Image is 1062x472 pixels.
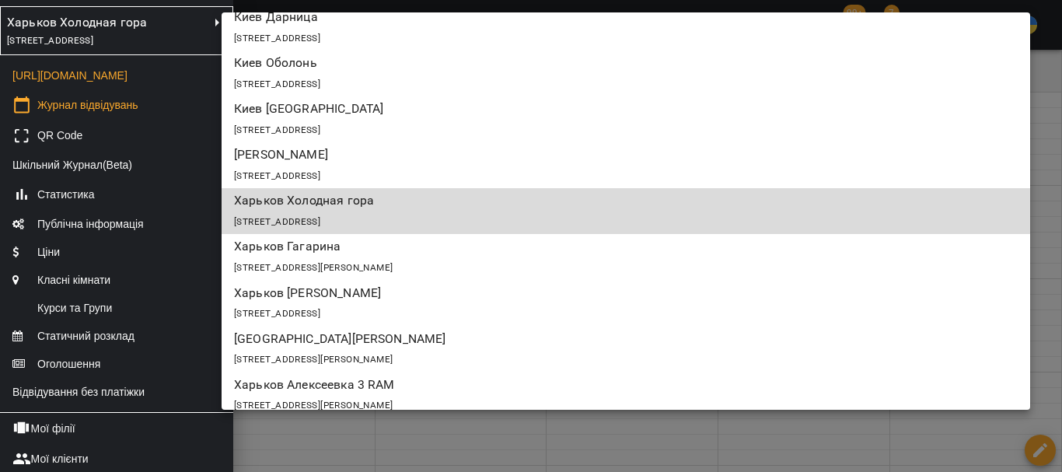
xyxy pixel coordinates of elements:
[234,330,886,348] p: [GEOGRAPHIC_DATA][PERSON_NAME]
[234,376,886,394] p: Харьков Алексеевка 3 RAM
[234,400,393,411] span: [STREET_ADDRESS][PERSON_NAME]
[234,8,886,26] p: Киев Дарница
[234,79,320,89] span: [STREET_ADDRESS]
[234,170,320,181] span: [STREET_ADDRESS]
[234,262,393,273] span: [STREET_ADDRESS][PERSON_NAME]
[234,237,886,256] p: Харьков Гагарина
[234,54,886,72] p: Киев Оболонь
[234,33,320,44] span: [STREET_ADDRESS]
[234,145,886,164] p: [PERSON_NAME]
[234,100,886,118] p: Киев [GEOGRAPHIC_DATA]
[234,216,320,227] span: [STREET_ADDRESS]
[234,354,393,365] span: [STREET_ADDRESS][PERSON_NAME]
[234,191,886,210] p: Харьков Холодная гора
[234,124,320,135] span: [STREET_ADDRESS]
[234,284,886,302] p: Харьков [PERSON_NAME]
[234,308,320,319] span: [STREET_ADDRESS]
